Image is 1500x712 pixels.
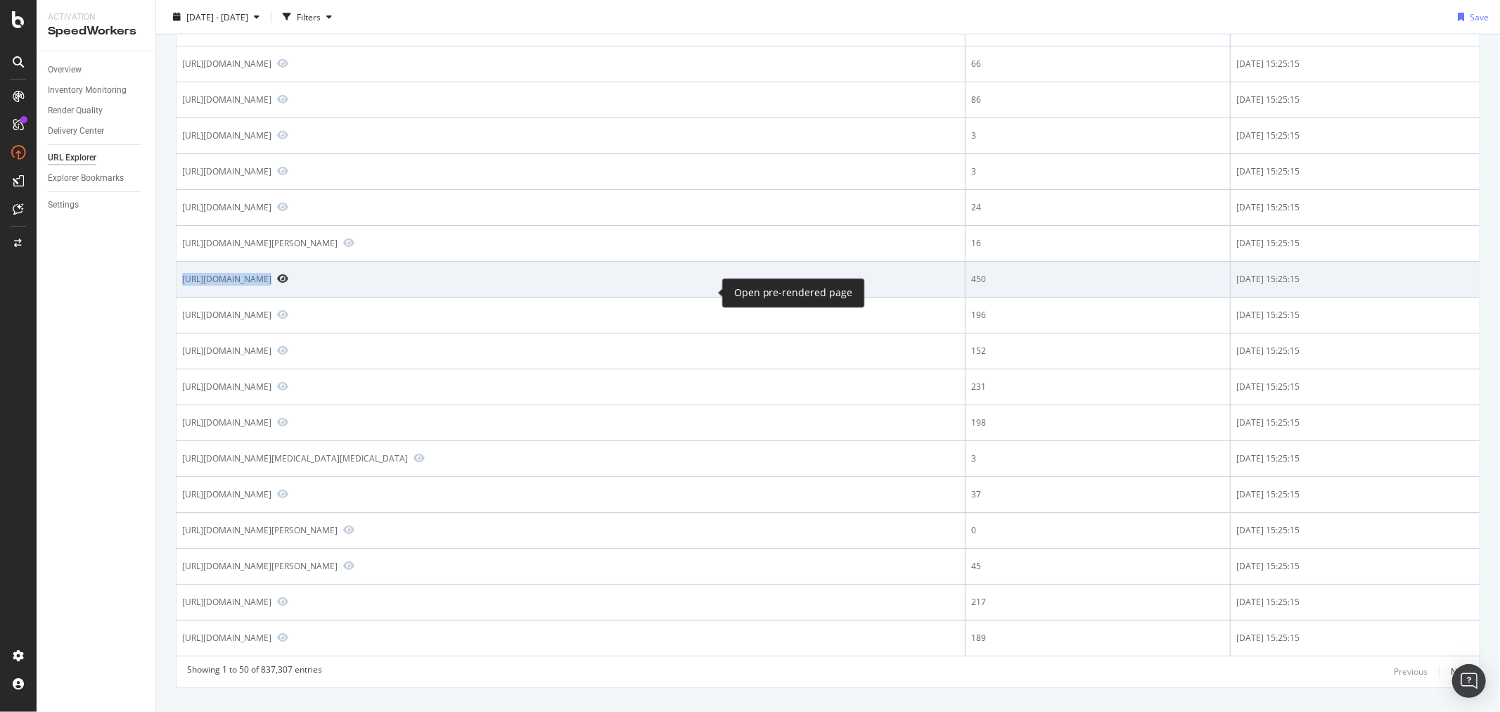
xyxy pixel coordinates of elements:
[48,124,104,139] div: Delivery Center
[971,273,1224,286] div: 450
[48,198,146,212] a: Settings
[277,6,338,28] button: Filters
[48,151,96,165] div: URL Explorer
[297,11,321,23] div: Filters
[1451,666,1469,678] div: Next
[734,285,853,302] div: Open pre-rendered page
[971,452,1224,465] div: 3
[182,381,271,393] div: [URL][DOMAIN_NAME]
[277,597,288,606] a: Preview https://www.alltricks.fr/F-11947-velos-complets-vtt/P-1886667-vtt_electrique_tout_suspend...
[1452,664,1486,698] div: Open Intercom Messenger
[1451,663,1469,680] button: Next
[277,58,288,68] a: Preview https://www.alltricks.fr/F-32744-textile-hauts/P-3019388-maillot_manches_courtes_femme_sc...
[48,83,127,98] div: Inventory Monitoring
[48,103,103,118] div: Render Quality
[1452,6,1489,28] button: Save
[971,237,1224,250] div: 16
[1394,666,1428,678] div: Previous
[971,201,1224,214] div: 24
[182,129,271,141] div: [URL][DOMAIN_NAME]
[277,345,288,355] a: Preview https://www.alltricks.fr/F-41500-textile-bas/P-2563288-pantalon_vtt_dakine_vectra_noir
[1236,94,1474,106] div: [DATE] 15:25:15
[1236,596,1474,609] div: [DATE] 15:25:15
[277,202,288,212] a: Preview https://www.alltricks.fr/C-136622-five-ten/I-Page4_24
[48,171,146,186] a: Explorer Bookmarks
[182,94,271,106] div: [URL][DOMAIN_NAME]
[343,525,354,535] a: Preview https://www.alltricks.fr/C-41270-cables-gaines-pieces/I-Page2_24
[1236,381,1474,393] div: [DATE] 15:25:15
[48,63,146,77] a: Overview
[971,165,1224,178] div: 3
[971,488,1224,501] div: 37
[1236,309,1474,322] div: [DATE] 15:25:15
[182,309,271,321] div: [URL][DOMAIN_NAME]
[182,488,271,500] div: [URL][DOMAIN_NAME]
[1236,417,1474,429] div: [DATE] 15:25:15
[48,63,82,77] div: Overview
[48,124,146,139] a: Delivery Center
[48,23,144,39] div: SpeedWorkers
[1236,560,1474,573] div: [DATE] 15:25:15
[971,524,1224,537] div: 0
[277,310,288,319] a: Preview https://www.alltricks.fr/F-32744-textile-hauts/P-2787113-veste_softshell_helly_hansen_bla...
[343,561,354,571] a: Preview https://www.alltricks.fr/blog/choisir-son-moteur-de-velo-electrique
[971,596,1224,609] div: 217
[182,524,338,536] div: [URL][DOMAIN_NAME][PERSON_NAME]
[48,171,124,186] div: Explorer Bookmarks
[1236,273,1474,286] div: [DATE] 15:25:15
[186,11,248,23] span: [DATE] - [DATE]
[277,94,288,104] a: Preview https://www.alltricks.fr/F-32745-masques-_-lunettes/P-1981971-lunettes_uvex_sportstyle_80...
[1236,201,1474,214] div: [DATE] 15:25:15
[277,274,288,284] a: Preview https://www.alltricks.fr/F-32738-chambres-a-air/P-2496372-chambre_a_air_allegee_pirelli_p...
[182,273,271,285] div: [URL][DOMAIN_NAME]
[167,6,265,28] button: [DATE] - [DATE]
[182,345,271,357] div: [URL][DOMAIN_NAME]
[48,103,146,118] a: Render Quality
[182,165,271,177] div: [URL][DOMAIN_NAME]
[971,309,1224,322] div: 196
[277,381,288,391] a: Preview https://www.alltricks.fr/F-41480-antivols/P-2154359-antivol_cable_abus_cobra_8_200
[182,560,338,572] div: [URL][DOMAIN_NAME][PERSON_NAME]
[971,632,1224,644] div: 189
[182,201,271,213] div: [URL][DOMAIN_NAME]
[971,381,1224,393] div: 231
[971,417,1224,429] div: 198
[971,94,1224,106] div: 86
[277,632,288,642] a: Preview https://www.alltricks.fr/F-32739-chaussettes/P-2849901-chaussettes_femme_castelli_velocis...
[971,58,1224,70] div: 66
[48,83,146,98] a: Inventory Monitoring
[1470,11,1489,23] div: Save
[277,489,288,499] a: Preview https://www.alltricks.fr/F-183705-jeux-de-direction-bmx/P-2581361-jeu_de_direction_promax...
[971,560,1224,573] div: 45
[48,11,144,23] div: Activation
[187,663,322,680] div: Showing 1 to 50 of 837,307 entries
[971,345,1224,357] div: 152
[277,417,288,427] a: Preview https://www.alltricks.fr/F-303517-couchage--matelas-_-accessoires/P-2511618-matelas_gonfl...
[277,166,288,176] a: Preview https://www.alltricks.fr/F-41496-protection-velo/P-294865-patch_anti_vibrations_effetto_m...
[414,453,425,463] a: Preview https://www.alltricks.fr/F-11928-nutrition/P-3103848-glutamine_zero__300g____biotech_usa_...
[182,237,338,249] div: [URL][DOMAIN_NAME][PERSON_NAME]
[1236,524,1474,537] div: [DATE] 15:25:15
[48,151,146,165] a: URL Explorer
[971,129,1224,142] div: 3
[1236,488,1474,501] div: [DATE] 15:25:15
[343,238,354,248] a: Preview https://www.alltricks.fr/F-11934-plaquettes-de-frein/P-1480093-paire_de_plaquettes_amp___...
[1236,452,1474,465] div: [DATE] 15:25:15
[1236,58,1474,70] div: [DATE] 15:25:15
[1236,165,1474,178] div: [DATE] 15:25:15
[1236,237,1474,250] div: [DATE] 15:25:15
[277,130,288,140] a: Preview https://www.alltricks.fr/s/1914122
[48,198,79,212] div: Settings
[1236,345,1474,357] div: [DATE] 15:25:15
[182,452,408,464] div: [URL][DOMAIN_NAME][MEDICAL_DATA][MEDICAL_DATA]
[182,58,271,70] div: [URL][DOMAIN_NAME]
[1236,129,1474,142] div: [DATE] 15:25:15
[182,596,271,608] div: [URL][DOMAIN_NAME]
[182,632,271,644] div: [URL][DOMAIN_NAME]
[1236,632,1474,644] div: [DATE] 15:25:15
[182,417,271,428] div: [URL][DOMAIN_NAME]
[1394,663,1428,680] button: Previous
